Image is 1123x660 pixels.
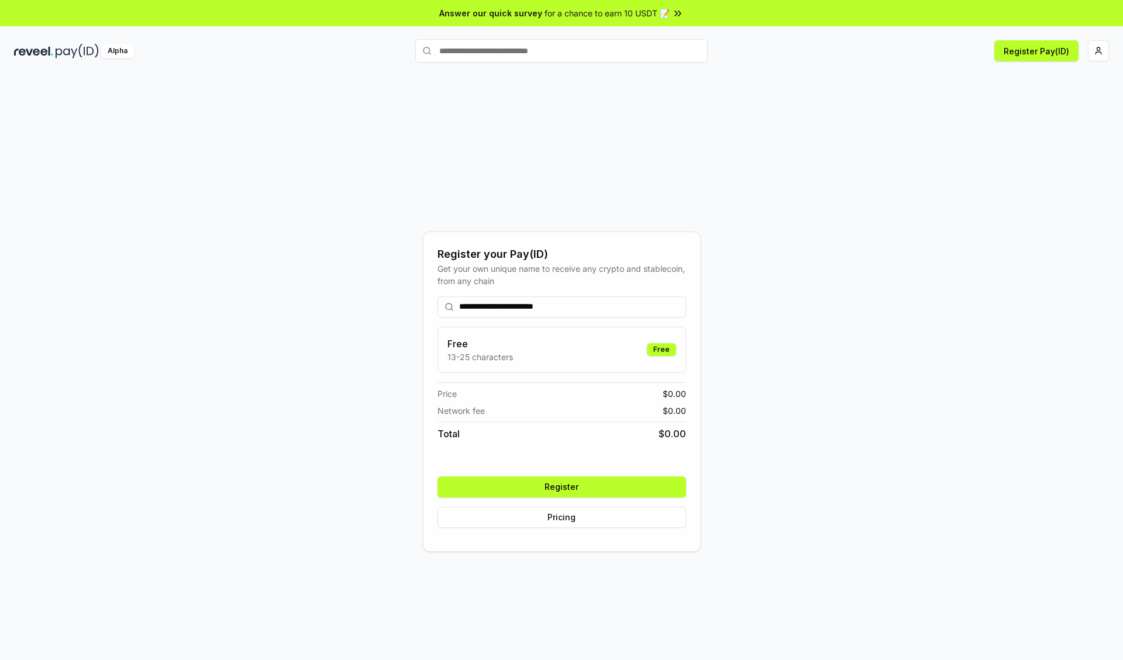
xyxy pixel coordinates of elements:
[438,507,686,528] button: Pricing
[438,246,686,262] div: Register your Pay(ID)
[14,44,53,58] img: reveel_dark
[439,7,542,19] span: Answer our quick survey
[545,7,670,19] span: for a chance to earn 10 USDT 📝
[101,44,134,58] div: Alpha
[447,351,513,363] p: 13-25 characters
[438,262,686,287] div: Get your own unique name to receive any crypto and stablecoin, from any chain
[447,337,513,351] h3: Free
[647,343,676,356] div: Free
[438,388,457,400] span: Price
[659,427,686,441] span: $ 0.00
[438,427,460,441] span: Total
[438,405,485,417] span: Network fee
[56,44,99,58] img: pay_id
[663,388,686,400] span: $ 0.00
[994,40,1079,61] button: Register Pay(ID)
[438,476,686,497] button: Register
[663,405,686,417] span: $ 0.00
